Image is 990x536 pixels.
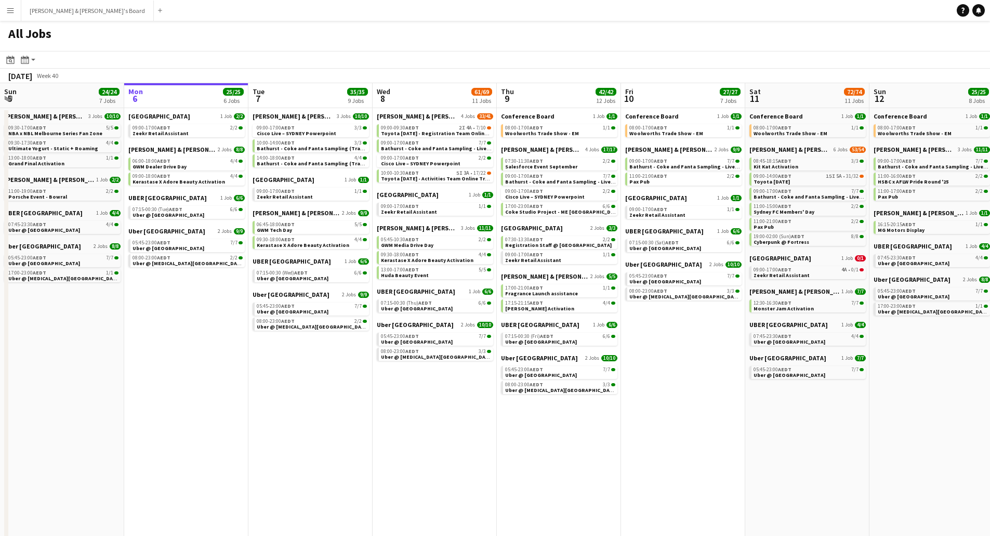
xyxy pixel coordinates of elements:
[257,145,421,152] span: Bathurst - Coke and Fanta Sampling (Travel and Accom Provided)
[851,219,859,224] span: 2/2
[257,140,295,146] span: 10:00-14:00
[21,1,154,21] button: [PERSON_NAME] & [PERSON_NAME]'s Board
[253,112,335,120] span: James & Arrence's Board
[358,177,369,183] span: 1/1
[749,112,866,120] a: Conference Board1 Job1/1
[253,176,314,184] span: Melbourne
[625,112,742,146] div: Conference Board1 Job1/108:00-17:00AEDT1/1Woolworths Trade Show - EM
[749,146,866,153] a: [PERSON_NAME] & [PERSON_NAME]'s Board6 Jobs53/54
[505,130,579,137] span: Woolworths Trade Show - EM
[501,146,617,224] div: [PERSON_NAME] & [PERSON_NAME]'s Board4 Jobs17/1707:30-11:30AEDT2/2Salesforce Event September09:00...
[466,125,472,130] span: 4A
[8,140,46,146] span: 09:30-17:30
[846,174,859,179] span: 31/32
[477,113,493,120] span: 33/41
[234,195,245,201] span: 6/6
[874,112,927,120] span: Conference Board
[133,178,225,185] span: Kerastase X Adore Beauty Activation
[257,189,295,194] span: 09:00-17:00
[749,146,866,254] div: [PERSON_NAME] & [PERSON_NAME]'s Board6 Jobs53/5408:45-18:15AEDT3/3Kit Kat Activation09:00-14:00AE...
[157,124,170,131] span: AEDT
[727,207,734,212] span: 1/1
[354,155,362,161] span: 4/4
[218,147,232,153] span: 2 Jobs
[133,207,182,212] span: 07:15-00:30 (Tue)
[230,125,237,130] span: 2/2
[381,154,491,166] a: 09:00-17:00AEDT2/2Cisco Live – SYDNEY Powerpoint
[754,208,814,215] span: Sydney FC Members' Day
[128,146,245,194] div: [PERSON_NAME] & [PERSON_NAME]'s Board2 Jobs8/806:00-18:00AEDT4/4GWM Dealer Drive Day09:00-18:00AE...
[878,189,916,194] span: 11:00-17:00
[358,210,369,216] span: 9/9
[377,191,439,199] span: Melbourne
[342,210,356,216] span: 2 Jobs
[505,158,615,169] a: 07:30-11:30AEDT2/2Salesforce Event September
[629,178,650,185] span: Pax Pub
[281,154,295,161] span: AEDT
[8,130,102,137] span: NBA x NBL Melbourne Series Fan Zone
[381,160,460,167] span: Cisco Live – SYDNEY Powerpoint
[473,171,486,176] span: 17/22
[257,124,367,136] a: 09:00-17:00AEDT3/3Cisco Live – SYDNEY Powerpoint
[505,174,543,179] span: 09:00-17:00
[505,173,615,185] a: 09:00-17:00AEDT7/7Bathurst - Coke and Fanta Sampling - Live Days
[133,212,204,218] span: Uber @ Melbourne Airport
[8,139,118,151] a: 09:30-17:30AEDT4/4Ultimate Yogurt - Static + Roaming
[731,113,742,120] span: 1/1
[878,173,988,185] a: 11:00-16:00AEDT2/2HSBC x AFLW Pride Round '25
[629,206,740,218] a: 09:00-17:00AEDT1/1Zeekr Retail Assistant
[979,113,990,120] span: 1/1
[530,158,543,164] span: AEDT
[878,158,988,169] a: 09:00-17:00AEDT7/7Bathurst - Coke and Fanta Sampling - Live Days
[128,112,190,120] span: Melbourne
[133,174,170,179] span: 09:00-18:00
[966,210,977,216] span: 1 Job
[253,112,369,176] div: [PERSON_NAME] & [PERSON_NAME]'s Board3 Jobs10/1009:00-17:00AEDT3/3Cisco Live – SYDNEY Powerpoint1...
[4,176,121,184] a: [PERSON_NAME] & [PERSON_NAME]'s Board1 Job2/2
[841,113,853,120] span: 1 Job
[257,160,421,167] span: Bathurst - Coke and Fanta Sampling (Travel and Accom Provided)
[381,204,419,209] span: 09:00-17:00
[405,169,419,176] span: AEDT
[4,176,121,209] div: [PERSON_NAME] & [PERSON_NAME]'s Board1 Job2/211:00-19:00AEDT2/2Porsche Event - Bowral
[157,173,170,179] span: AEDT
[975,189,983,194] span: 2/2
[405,124,419,131] span: AEDT
[654,173,667,179] span: AEDT
[625,146,742,153] a: [PERSON_NAME] & [PERSON_NAME]'s Board2 Jobs9/9
[96,210,108,216] span: 1 Job
[731,147,742,153] span: 9/9
[381,171,491,176] div: •
[585,147,599,153] span: 4 Jobs
[253,209,369,217] a: [PERSON_NAME] & [PERSON_NAME]'s Board2 Jobs9/9
[281,124,295,131] span: AEDT
[381,125,491,130] div: •
[4,209,83,217] span: UBER Melbourne
[106,125,113,130] span: 5/5
[501,112,617,146] div: Conference Board1 Job1/108:00-17:00AEDT1/1Woolworths Trade Show - EM
[778,218,791,225] span: AEDT
[253,176,369,209] div: [GEOGRAPHIC_DATA]1 Job1/109:00-17:00AEDT1/1Zeekr Retail Assistant
[257,139,367,151] a: 10:00-14:00AEDT3/3Bathurst - Coke and Fanta Sampling (Travel and Accom Provided)
[133,159,170,164] span: 06:00-18:00
[381,155,419,161] span: 09:00-17:00
[257,154,367,166] a: 14:00-18:00AEDT4/4Bathurst - Coke and Fanta Sampling (Travel and Accom Provided)
[96,177,108,183] span: 1 Job
[337,113,351,120] span: 3 Jobs
[874,209,990,242] div: [PERSON_NAME] & [PERSON_NAME]'s Board1 Job1/116:15-20:15AEDT1/1MG Motors Display
[377,112,493,120] a: [PERSON_NAME] & [PERSON_NAME]'s Board4 Jobs33/41
[4,112,121,176] div: [PERSON_NAME] & [PERSON_NAME]'s Board3 Jobs10/1009:30-17:00AEDT5/5NBA x NBL Melbourne Series Fan ...
[530,173,543,179] span: AEDT
[625,112,679,120] span: Conference Board
[354,189,362,194] span: 1/1
[8,189,46,194] span: 11:00-19:00
[257,188,367,200] a: 09:00-17:00AEDT1/1Zeekr Retail Assistant
[505,124,615,136] a: 08:00-17:00AEDT1/1Woolworths Trade Show - EM
[377,112,493,191] div: [PERSON_NAME] & [PERSON_NAME]'s Board4 Jobs33/4109:00-09:30AEDT2I4A•7/10Toyota [DATE] - Registrat...
[33,139,46,146] span: AEDT
[874,146,956,153] span: James & Arrence's Board
[381,130,510,137] span: Toyota Family Day - Registration Team Online Training
[754,163,798,170] span: Kit Kat Activation
[603,174,610,179] span: 7/7
[603,204,610,209] span: 6/6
